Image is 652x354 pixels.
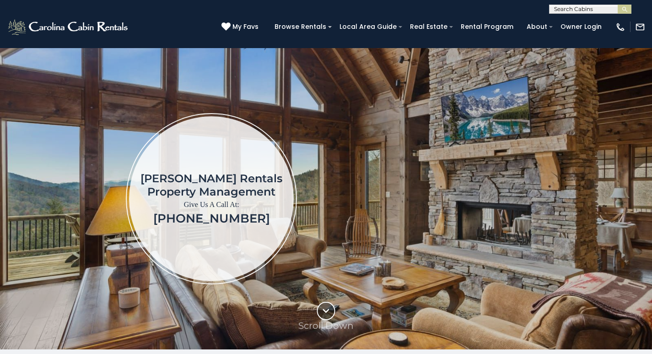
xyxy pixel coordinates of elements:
[556,20,606,34] a: Owner Login
[635,22,645,32] img: mail-regular-white.png
[615,22,625,32] img: phone-regular-white.png
[456,20,518,34] a: Rental Program
[221,22,261,32] a: My Favs
[140,172,282,198] h1: [PERSON_NAME] Rentals Property Management
[410,75,639,322] iframe: New Contact Form
[405,20,452,34] a: Real Estate
[153,211,270,226] a: [PHONE_NUMBER]
[232,22,259,32] span: My Favs
[522,20,552,34] a: About
[298,320,354,331] p: Scroll Down
[140,198,282,211] p: Give Us A Call At:
[270,20,331,34] a: Browse Rentals
[7,18,130,36] img: White-1-2.png
[335,20,401,34] a: Local Area Guide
